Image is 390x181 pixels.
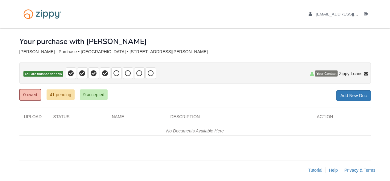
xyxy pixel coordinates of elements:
a: 41 pending [47,89,75,100]
div: Status [49,114,107,123]
a: Help [329,168,338,173]
div: [PERSON_NAME] - Purchase • [GEOGRAPHIC_DATA] • [STREET_ADDRESS][PERSON_NAME] [19,49,371,54]
a: Add New Doc [336,90,371,101]
img: Logo [19,6,65,22]
div: Name [107,114,166,123]
div: Upload [19,114,49,123]
a: 0 owed [19,89,41,101]
div: Action [312,114,371,123]
a: edit profile [309,12,387,18]
span: You are finished for now [23,71,64,77]
a: Tutorial [308,168,322,173]
em: No Documents Available Here [166,128,224,133]
span: Zippy Loans [339,71,362,77]
a: Privacy & Terms [344,168,376,173]
span: Your Contact [315,71,338,77]
a: Log out [364,12,371,18]
div: Description [166,114,312,123]
h1: Your purchase with [PERSON_NAME] [19,37,147,45]
span: samanthaamburgey22@gmail.com [316,12,386,16]
a: 9 accepted [80,89,108,100]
